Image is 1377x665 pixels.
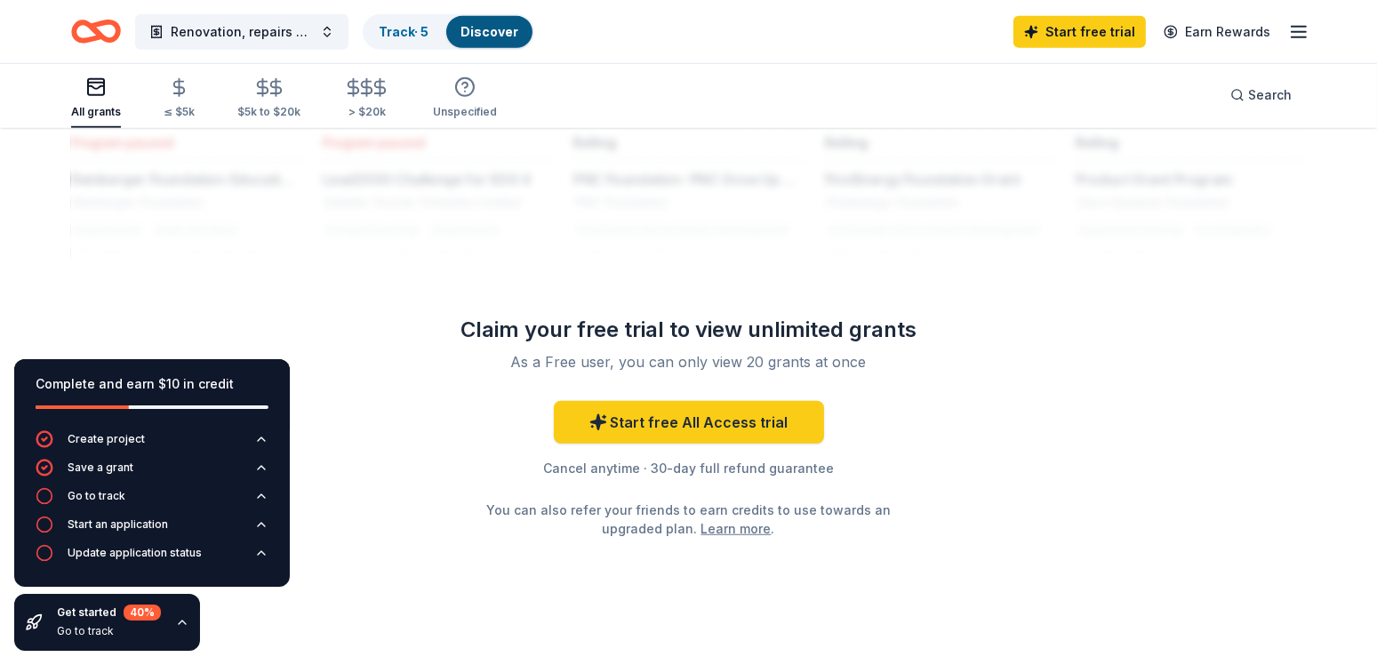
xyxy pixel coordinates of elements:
div: Get started [57,605,161,621]
button: All grants [71,69,121,128]
button: Go to track [36,487,268,516]
div: Go to track [57,624,161,638]
div: Go to track [68,489,125,503]
button: Renovation, repairs and improvements [135,14,348,50]
div: Save a grant [68,461,133,475]
a: Start free All Access trial [554,401,824,444]
div: You can also refer your friends to earn credits to use towards an upgraded plan. . [483,501,895,538]
a: Discover [460,24,518,39]
button: $5k to $20k [237,70,300,128]
span: Search [1248,84,1292,106]
button: Start an application [36,516,268,544]
div: As a Free user, you can only view 20 grants at once [454,351,924,373]
div: All grants [71,105,121,119]
button: ≤ $5k [164,70,195,128]
div: Create project [68,432,145,446]
div: $5k to $20k [237,105,300,119]
a: Earn Rewards [1153,16,1281,48]
button: Update application status [36,544,268,573]
button: Create project [36,430,268,459]
div: Cancel anytime · 30-day full refund guarantee [433,458,945,479]
div: ≤ $5k [164,105,195,119]
a: Home [71,11,121,52]
button: Search [1216,77,1306,113]
button: > $20k [343,70,390,128]
a: Learn more [701,519,772,538]
button: Save a grant [36,459,268,487]
button: Unspecified [433,69,497,128]
div: Start an application [68,517,168,532]
div: > $20k [343,105,390,119]
span: Renovation, repairs and improvements [171,21,313,43]
button: Track· 5Discover [363,14,534,50]
a: Track· 5 [379,24,428,39]
a: Start free trial [1013,16,1146,48]
div: Unspecified [433,105,497,119]
div: Update application status [68,546,202,560]
div: Complete and earn $10 in credit [36,373,268,395]
div: 40 % [124,605,161,621]
div: Claim your free trial to view unlimited grants [433,316,945,344]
